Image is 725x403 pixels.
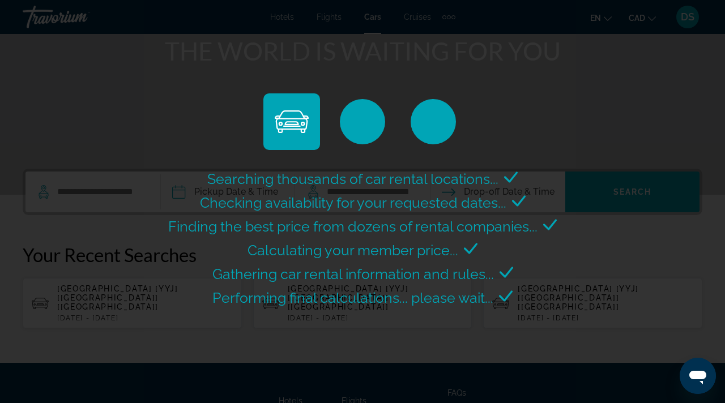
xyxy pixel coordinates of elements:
[200,194,506,211] span: Checking availability for your requested dates...
[212,289,493,306] span: Performing final calculations... please wait...
[212,265,494,282] span: Gathering car rental information and rules...
[248,242,458,259] span: Calculating your member price...
[680,358,716,394] iframe: Кнопка запуска окна обмена сообщениями
[168,218,538,235] span: Finding the best price from dozens of rental companies...
[207,170,498,187] span: Searching thousands of car rental locations...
